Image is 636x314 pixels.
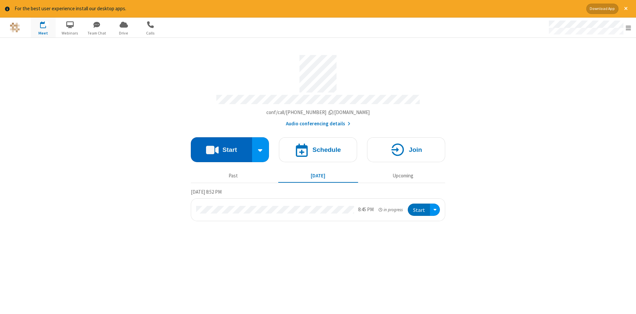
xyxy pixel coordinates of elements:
[191,137,252,162] button: Start
[586,4,618,14] button: Download App
[358,206,374,214] div: 8:45 PM
[191,189,222,195] span: [DATE] 8:52 PM
[252,137,269,162] div: Start conference options
[138,30,163,36] span: Calls
[31,30,56,36] span: Meet
[191,188,445,221] section: Today's Meetings
[430,204,440,216] div: Open menu
[266,109,370,115] span: Copy my meeting room link
[10,23,20,32] img: QA Selenium DO NOT DELETE OR CHANGE
[543,18,636,37] div: Open menu
[286,120,350,128] button: Audio conferencing details
[58,30,82,36] span: Webinars
[408,204,430,216] button: Start
[2,18,27,37] button: Logo
[45,21,49,26] div: 1
[266,109,370,116] button: Copy my meeting room linkCopy my meeting room link
[111,30,136,36] span: Drive
[379,207,403,213] em: in progress
[312,147,341,153] h4: Schedule
[191,50,445,127] section: Account details
[278,170,358,182] button: [DATE]
[84,30,109,36] span: Team Chat
[409,147,422,153] h4: Join
[15,5,581,13] div: For the best user experience install our desktop apps.
[279,137,357,162] button: Schedule
[363,170,443,182] button: Upcoming
[222,147,237,153] h4: Start
[621,4,631,14] button: Close alert
[193,170,273,182] button: Past
[367,137,445,162] button: Join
